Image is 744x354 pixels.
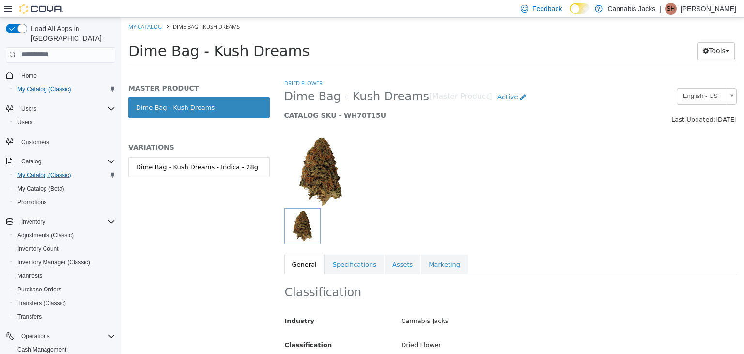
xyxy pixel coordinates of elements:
a: Dime Bag - Kush Dreams [7,80,149,100]
button: Users [10,115,119,129]
a: My Catalog (Classic) [14,169,75,181]
div: Dried Flower [273,319,622,336]
span: Inventory Count [14,243,115,255]
button: Catalog [2,155,119,168]
a: My Catalog (Beta) [14,183,68,194]
button: Users [17,103,40,114]
button: Home [2,68,119,82]
span: Home [17,69,115,81]
a: Inventory Manager (Classic) [14,257,94,268]
button: Inventory Count [10,242,119,256]
button: Transfers (Classic) [10,296,119,310]
a: Purchase Orders [14,284,65,295]
span: Users [17,103,115,114]
button: Transfers [10,310,119,323]
img: Cova [19,4,63,14]
span: Catalog [21,158,41,165]
span: Promotions [14,196,115,208]
h2: Classification [164,267,616,282]
span: Cash Management [17,346,66,354]
div: Dime Bag - Kush Dreams - Indica - 28g [15,145,137,154]
span: Manifests [17,272,42,280]
button: My Catalog (Beta) [10,182,119,195]
span: Transfers (Classic) [14,297,115,309]
h5: MASTER PRODUCT [7,66,149,75]
span: Transfers [17,313,42,321]
span: Home [21,72,37,80]
span: [DATE] [594,98,616,105]
button: My Catalog (Classic) [10,168,119,182]
div: Cannabis Jacks [273,295,622,312]
span: Purchase Orders [17,286,62,293]
span: Users [21,105,36,113]
span: SH [667,3,675,15]
span: Dime Bag - Kush Dreams [52,5,119,12]
span: Active [376,75,397,83]
button: Customers [2,135,119,149]
div: Soo Han [665,3,677,15]
a: Assets [263,237,299,257]
span: Last Updated: [550,98,594,105]
span: Purchase Orders [14,284,115,295]
span: Inventory Manager (Classic) [14,257,115,268]
span: Operations [17,330,115,342]
a: Home [17,70,41,81]
p: [PERSON_NAME] [681,3,736,15]
a: Users [14,116,36,128]
button: Inventory Manager (Classic) [10,256,119,269]
button: Manifests [10,269,119,283]
span: Users [17,118,32,126]
span: My Catalog (Beta) [14,183,115,194]
span: My Catalog (Beta) [17,185,64,193]
p: | [659,3,661,15]
button: Tools [576,24,614,42]
button: Operations [2,329,119,343]
a: Transfers [14,311,46,322]
span: My Catalog (Classic) [17,85,71,93]
span: English - US [556,71,603,86]
button: Catalog [17,156,45,167]
span: Dime Bag - Kush Dreams [7,25,188,42]
span: Adjustments (Classic) [17,231,74,239]
input: Dark Mode [570,3,590,14]
small: [Master Product] [308,75,371,83]
button: Inventory [17,216,49,227]
span: Industry [164,299,194,306]
span: Promotions [17,198,47,206]
span: Customers [21,138,49,146]
span: Dime Bag - Kush Dreams [163,71,309,86]
a: Adjustments (Classic) [14,229,77,241]
a: My Catalog (Classic) [14,83,75,95]
span: Transfers [14,311,115,322]
span: Adjustments (Classic) [14,229,115,241]
a: My Catalog [7,5,41,12]
span: Load All Apps in [GEOGRAPHIC_DATA] [27,24,115,43]
button: Adjustments (Classic) [10,228,119,242]
a: Specifications [204,237,263,257]
span: Feedback [532,4,562,14]
span: My Catalog (Classic) [17,171,71,179]
span: Catalog [17,156,115,167]
span: Operations [21,332,50,340]
span: My Catalog (Classic) [14,83,115,95]
button: Promotions [10,195,119,209]
span: Classification [164,323,211,331]
a: General [163,237,203,257]
span: Customers [17,136,115,148]
button: Users [2,102,119,115]
span: Inventory Manager (Classic) [17,258,90,266]
p: Cannabis Jacks [607,3,655,15]
button: Inventory [2,215,119,228]
button: Operations [17,330,54,342]
span: Inventory [17,216,115,227]
span: My Catalog (Classic) [14,169,115,181]
a: Manifests [14,270,46,282]
button: Purchase Orders [10,283,119,296]
a: Inventory Count [14,243,62,255]
button: My Catalog (Classic) [10,82,119,96]
a: Transfers (Classic) [14,297,70,309]
img: 150 [163,117,236,190]
a: English - US [556,70,616,87]
span: Inventory [21,218,45,225]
